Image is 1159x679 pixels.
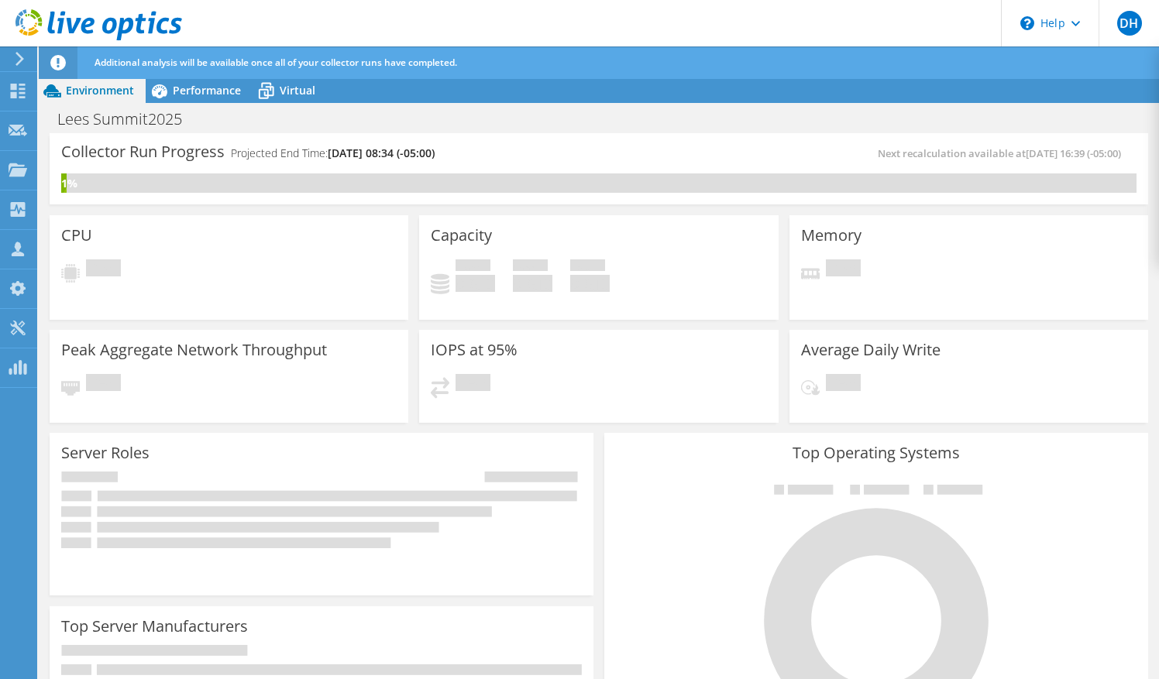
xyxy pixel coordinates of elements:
[456,259,490,275] span: Used
[95,56,457,69] span: Additional analysis will be available once all of your collector runs have completed.
[570,275,610,292] h4: 0 GiB
[801,341,941,358] h3: Average Daily Write
[328,146,435,160] span: [DATE] 08:34 (-05:00)
[61,444,150,461] h3: Server Roles
[826,259,861,280] span: Pending
[280,83,315,98] span: Virtual
[456,275,495,292] h4: 0 GiB
[61,618,248,635] h3: Top Server Manufacturers
[86,374,121,395] span: Pending
[173,83,241,98] span: Performance
[50,111,206,128] h1: Lees Summit2025
[616,444,1137,461] h3: Top Operating Systems
[61,227,92,244] h3: CPU
[878,146,1129,160] span: Next recalculation available at
[61,175,67,192] div: 1%
[231,145,435,162] h4: Projected End Time:
[431,227,492,244] h3: Capacity
[66,83,134,98] span: Environment
[86,259,121,280] span: Pending
[513,275,552,292] h4: 0 GiB
[801,227,862,244] h3: Memory
[431,341,518,358] h3: IOPS at 95%
[61,341,327,358] h3: Peak Aggregate Network Throughput
[1117,11,1142,36] span: DH
[513,259,548,275] span: Free
[570,259,605,275] span: Total
[1026,146,1121,160] span: [DATE] 16:39 (-05:00)
[1020,16,1034,30] svg: \n
[826,374,861,395] span: Pending
[456,374,490,395] span: Pending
